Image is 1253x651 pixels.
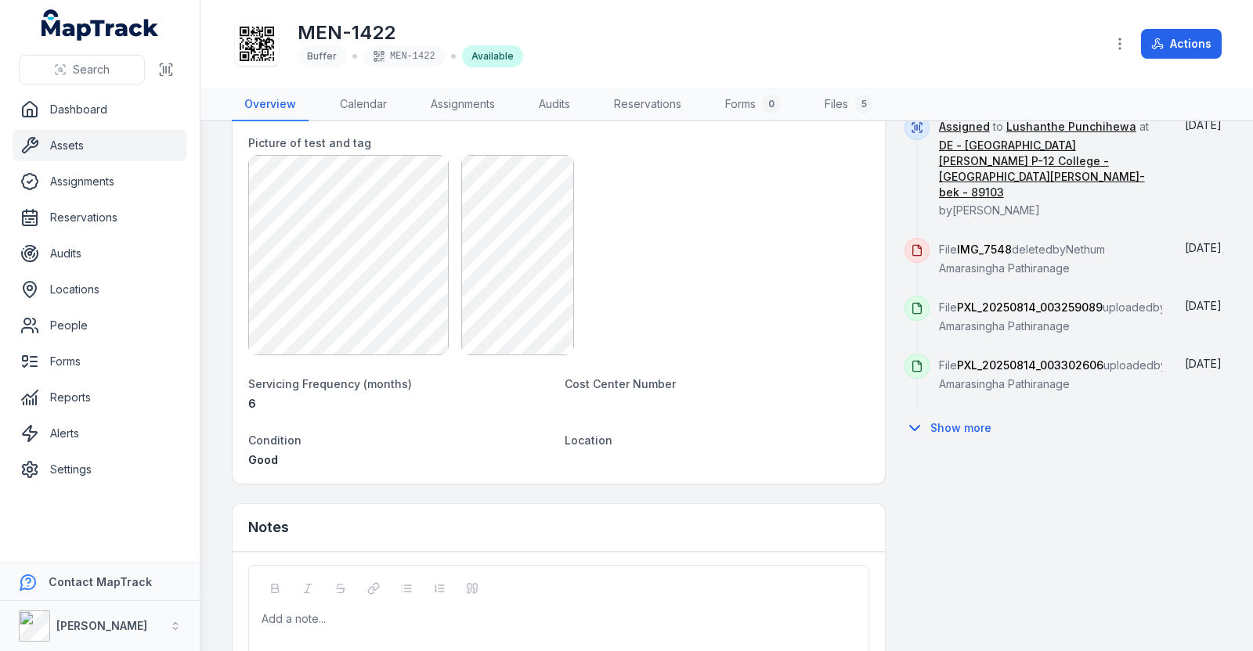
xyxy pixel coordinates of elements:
a: Assets [13,130,187,161]
span: PXL_20250814_003259089 [957,300,1103,314]
div: MEN-1422 [363,45,445,67]
a: Reservations [13,202,187,233]
time: 8/14/2025, 10:39:18 AM [1185,299,1222,312]
a: Assignments [13,166,187,197]
strong: Contact MapTrack [49,575,152,588]
span: [DATE] [1185,299,1222,312]
span: [DATE] [1185,118,1222,131]
span: IMG_7548 [957,243,1012,256]
button: Actions [1141,29,1222,59]
h3: Notes [248,516,289,538]
span: Search [73,62,110,77]
span: Cost Center Number [565,377,676,390]
button: Search [19,55,145,85]
a: Alerts [13,418,187,449]
span: [DATE] [1185,241,1222,254]
a: Files5 [812,88,886,121]
a: Calendar [327,88,399,121]
a: Forms0 [713,88,793,121]
strong: [PERSON_NAME] [56,619,147,632]
a: Assignments [418,88,507,121]
span: Buffer [307,50,337,62]
time: 8/14/2025, 10:39:17 AM [1185,357,1222,370]
a: Locations [13,274,187,305]
a: MapTrack [42,9,159,41]
span: Picture of test and tag [248,136,371,149]
span: Location [565,433,612,447]
span: Servicing Frequency (months) [248,377,412,390]
span: File uploaded by Nethum Amarasingha Pathiranage [939,300,1205,333]
span: File deleted by Nethum Amarasingha Pathiranage [939,243,1105,275]
a: Settings [13,454,187,485]
span: PXL_20250814_003302606 [957,358,1103,372]
a: Audits [526,88,583,121]
div: Available [462,45,523,67]
time: 8/14/2025, 10:39:18 AM [1185,241,1222,254]
a: Dashboard [13,94,187,125]
a: Reservations [601,88,694,121]
span: [DATE] [1185,357,1222,370]
a: Reports [13,382,187,413]
a: Lushanthe Punchihewa [1006,119,1136,135]
span: Condition [248,433,302,447]
a: Overview [232,88,309,121]
time: 8/14/2025, 3:05:03 PM [1185,118,1222,131]
a: Assigned [939,119,990,135]
button: Show more [905,412,1002,444]
a: Forms [13,346,187,377]
span: 6 [248,397,256,410]
span: Good [248,453,278,466]
h1: MEN-1422 [298,20,523,45]
span: to at by [PERSON_NAME] [939,120,1162,217]
span: File uploaded by Nethum Amarasingha Pathiranage [939,358,1206,390]
a: People [13,310,187,341]
div: 0 [762,95,781,113]
div: 5 [854,95,873,113]
a: DE - [GEOGRAPHIC_DATA][PERSON_NAME] P-12 College - [GEOGRAPHIC_DATA][PERSON_NAME]-bek - 89103 [939,138,1162,200]
a: Audits [13,238,187,269]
